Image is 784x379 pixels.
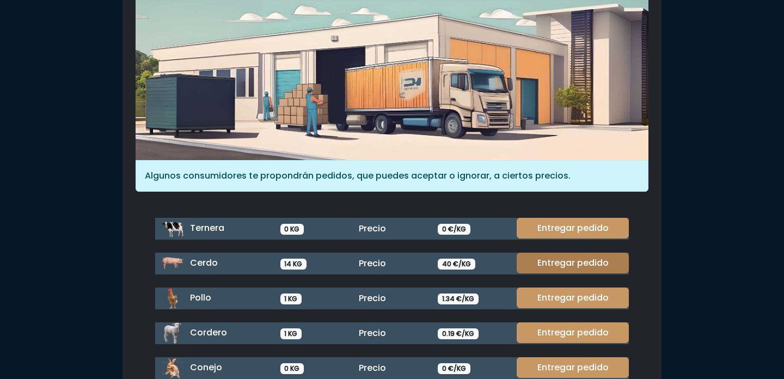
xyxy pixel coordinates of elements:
[162,288,183,309] img: pollo.png
[190,361,222,374] span: Conejo
[190,291,211,304] span: Pollo
[517,218,629,239] a: Entregar pedido
[136,160,648,192] div: Algunos consumidores te propondrán pedidos, que puedes aceptar o ignorar, a ciertos precios.
[280,224,304,235] span: 0 KG
[517,322,629,343] a: Entregar pedido
[438,259,475,270] span: 40 €/KG
[352,362,431,375] div: Precio
[352,222,431,235] div: Precio
[438,294,479,304] span: 1.34 €/KG
[517,357,629,378] a: Entregar pedido
[438,224,470,235] span: 0 €/KG
[280,363,304,374] span: 0 KG
[190,326,227,339] span: Cordero
[352,257,431,270] div: Precio
[352,292,431,305] div: Precio
[162,322,183,344] img: cordero.png
[280,259,307,270] span: 14 KG
[162,357,183,379] img: conejo.png
[517,288,629,308] a: Entregar pedido
[280,294,302,304] span: 1 KG
[162,218,183,240] img: ternera.png
[352,327,431,340] div: Precio
[517,253,629,273] a: Entregar pedido
[438,328,479,339] span: 0.19 €/KG
[190,222,224,234] span: Ternera
[438,363,470,374] span: 0 €/KG
[190,256,218,269] span: Cerdo
[280,328,302,339] span: 1 KG
[162,253,183,274] img: cerdo.png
